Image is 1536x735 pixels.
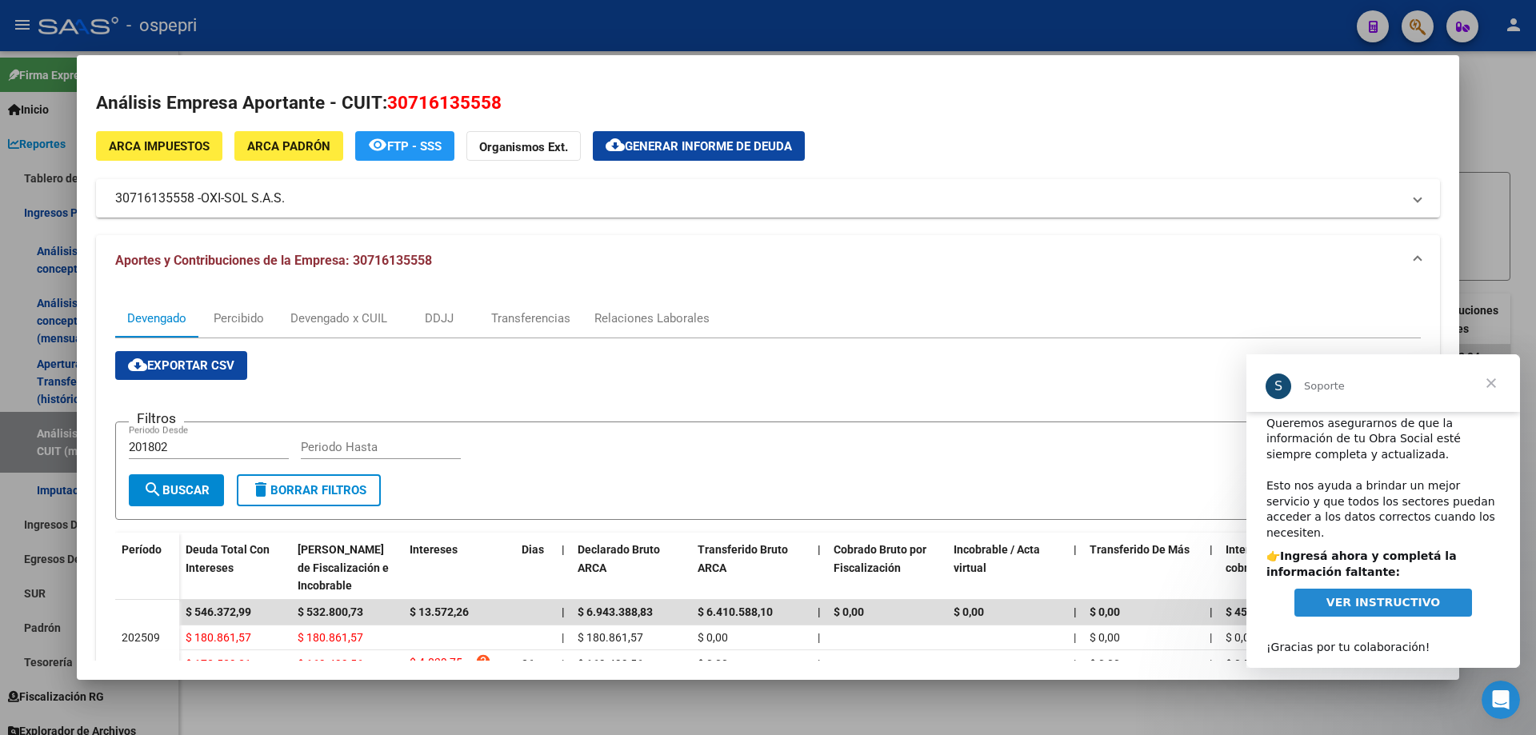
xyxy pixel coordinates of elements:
span: Borrar Filtros [251,483,366,497]
span: [PERSON_NAME] de Fiscalización e Incobrable [298,543,389,593]
span: Declarado Bruto ARCA [578,543,660,574]
span: $ 546.372,99 [186,605,251,618]
h2: Análisis Empresa Aportante - CUIT: [96,90,1440,117]
datatable-header-cell: | [1067,533,1083,603]
span: $ 0,00 [1226,631,1256,644]
span: | [1074,631,1076,644]
span: $ 180.861,57 [298,631,363,644]
h3: Filtros [129,409,184,427]
datatable-header-cell: Transferido Bruto ARCA [691,533,811,603]
span: 30716135558 [387,92,502,113]
span: | [1074,605,1077,618]
span: $ 169.499,56 [298,657,363,670]
span: Dias [522,543,544,556]
span: $ 0,00 [1090,631,1120,644]
span: $ 0,00 [954,605,984,618]
span: Incobrable / Acta virtual [954,543,1040,574]
button: FTP - SSS [355,131,454,161]
span: | [1210,657,1212,670]
button: ARCA Impuestos [96,131,222,161]
button: Borrar Filtros [237,474,381,506]
span: | [1210,605,1213,618]
span: | [1074,543,1077,556]
datatable-header-cell: | [811,533,827,603]
span: $ 13.572,26 [410,605,469,618]
div: Transferencias [491,310,570,327]
datatable-header-cell: | [1203,533,1219,603]
button: Generar informe de deuda [593,131,805,161]
strong: Organismos Ext. [479,140,568,154]
span: Transferido Bruto ARCA [698,543,788,574]
div: Percibido [214,310,264,327]
mat-panel-title: 30716135558 - [115,189,1402,208]
i: help [475,653,491,669]
span: $ 173.539,31 [186,657,251,670]
div: Devengado x CUIL [290,310,387,327]
span: | [818,657,820,670]
datatable-header-cell: Incobrable / Acta virtual [947,533,1067,603]
span: Período [122,543,162,556]
span: $ 532.800,73 [298,605,363,618]
iframe: Intercom live chat mensaje [1246,354,1520,668]
button: ARCA Padrón [234,131,343,161]
span: | [562,657,564,670]
datatable-header-cell: Período [115,533,179,600]
mat-expansion-panel-header: Aportes y Contribuciones de la Empresa: 30716135558 [96,235,1440,286]
iframe: Intercom live chat [1482,681,1520,719]
span: $ 180.861,57 [186,631,251,644]
span: 202509 [122,631,160,644]
span: | [562,605,565,618]
span: Interés Aporte cobrado por ARCA [1226,543,1318,574]
mat-icon: search [143,480,162,499]
div: Relaciones Laborales [594,310,710,327]
span: $ 6.410.588,10 [698,605,773,618]
mat-icon: delete [251,480,270,499]
span: | [562,543,565,556]
mat-icon: remove_red_eye [368,135,387,154]
span: | [818,543,821,556]
datatable-header-cell: Intereses [403,533,515,603]
span: OXI-SOL S.A.S. [201,189,285,208]
span: $ 180.861,57 [578,631,643,644]
span: $ 6.943.388,83 [578,605,653,618]
span: | [1210,543,1213,556]
span: | [818,631,820,644]
datatable-header-cell: Declarado Bruto ARCA [571,533,691,603]
button: Exportar CSV [115,351,247,380]
span: $ 0,00 [1226,657,1256,670]
mat-icon: cloud_download [606,135,625,154]
span: | [818,605,821,618]
span: Buscar [143,483,210,497]
span: Transferido De Más [1090,543,1190,556]
div: ¡Gracias por tu colaboración! ​ [20,270,254,317]
span: | [562,631,564,644]
span: Deuda Total Con Intereses [186,543,270,574]
span: FTP - SSS [387,139,442,154]
datatable-header-cell: Cobrado Bruto por Fiscalización [827,533,947,603]
datatable-header-cell: | [555,533,571,603]
span: ARCA Padrón [247,139,330,154]
span: Intereses [410,543,458,556]
mat-icon: cloud_download [128,355,147,374]
datatable-header-cell: Deuda Bruta Neto de Fiscalización e Incobrable [291,533,403,603]
span: | [1074,657,1076,670]
span: Exportar CSV [128,358,234,373]
span: ARCA Impuestos [109,139,210,154]
button: Organismos Ext. [466,131,581,161]
datatable-header-cell: Dias [515,533,555,603]
span: | [1210,631,1212,644]
span: 26 [522,657,534,670]
span: $ 0,00 [698,631,728,644]
span: Generar informe de deuda [625,139,792,154]
button: Buscar [129,474,224,506]
div: Devengado [127,310,186,327]
span: $ 0,00 [1090,605,1120,618]
span: $ 0,00 [698,657,728,670]
datatable-header-cell: Deuda Total Con Intereses [179,533,291,603]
